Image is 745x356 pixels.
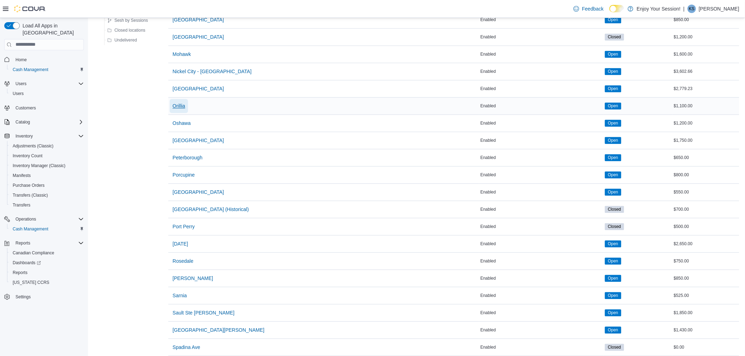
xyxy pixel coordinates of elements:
span: Dark Mode [609,12,610,13]
button: Porcupine [170,168,198,182]
button: [GEOGRAPHIC_DATA][PERSON_NAME] [170,323,267,337]
div: Enabled [479,119,603,127]
span: Adjustments (Classic) [10,142,84,150]
span: Open [605,309,621,316]
span: Open [608,310,618,316]
span: Closed [605,344,624,351]
span: Open [608,241,618,247]
p: Enjoy Your Session! [637,5,681,13]
span: Open [608,327,618,333]
span: Open [605,189,621,196]
button: Reports [7,268,87,278]
div: $1,430.00 [672,326,739,334]
button: Settings [1,292,87,302]
div: $2,779.23 [672,84,739,93]
span: [GEOGRAPHIC_DATA] (Historical) [173,206,249,213]
div: $650.00 [672,153,739,162]
a: Manifests [10,171,33,180]
button: [GEOGRAPHIC_DATA] [170,30,227,44]
div: Enabled [479,84,603,93]
div: Enabled [479,50,603,58]
div: $3,602.66 [672,67,739,76]
button: Port Perry [170,220,198,234]
a: [US_STATE] CCRS [10,278,52,287]
span: Canadian Compliance [13,250,54,256]
span: Operations [15,216,36,222]
a: Canadian Compliance [10,249,57,257]
div: $800.00 [672,171,739,179]
div: Enabled [479,153,603,162]
span: Open [605,292,621,299]
span: Users [13,80,84,88]
span: Load All Apps in [GEOGRAPHIC_DATA] [20,22,84,36]
span: Nickel City - [GEOGRAPHIC_DATA] [173,68,251,75]
span: Reports [13,239,84,247]
button: Inventory Manager (Classic) [7,161,87,171]
a: Dashboards [10,259,44,267]
div: Enabled [479,343,603,351]
div: Enabled [479,309,603,317]
span: Canadian Compliance [10,249,84,257]
span: Open [608,103,618,109]
span: Inventory [15,133,33,139]
div: $1,100.00 [672,102,739,110]
button: [DATE] [170,237,191,251]
div: Enabled [479,222,603,231]
span: [GEOGRAPHIC_DATA] [173,85,224,92]
button: Oshawa [170,116,193,130]
span: Transfers (Classic) [13,192,48,198]
div: $2,650.00 [672,240,739,248]
a: Home [13,56,30,64]
div: $1,600.00 [672,50,739,58]
span: Open [608,68,618,75]
span: Users [13,91,24,96]
a: Settings [13,293,33,301]
a: Adjustments (Classic) [10,142,56,150]
span: Closed [605,206,624,213]
span: Inventory Count [13,153,43,159]
div: Enabled [479,136,603,145]
span: Orillia [173,102,185,109]
span: Open [608,172,618,178]
span: Transfers [10,201,84,209]
div: $550.00 [672,188,739,196]
span: Oshawa [173,120,190,127]
span: Open [608,189,618,195]
span: Closed [608,344,621,350]
span: Washington CCRS [10,278,84,287]
span: Feedback [582,5,603,12]
span: Cash Management [10,65,84,74]
div: Enabled [479,240,603,248]
span: Open [608,17,618,23]
a: Users [10,89,26,98]
span: Open [605,16,621,23]
div: Enabled [479,171,603,179]
span: Open [605,120,621,127]
button: Operations [1,214,87,224]
div: Enabled [479,67,603,76]
span: Open [605,275,621,282]
button: Catalog [13,118,33,126]
a: Cash Management [10,65,51,74]
div: $700.00 [672,205,739,214]
a: Reports [10,268,30,277]
span: Sarnia [173,292,187,299]
span: Open [608,154,618,161]
button: Closed locations [105,26,148,34]
span: Open [605,258,621,265]
button: Users [13,80,29,88]
span: Peterborough [173,154,202,161]
button: Sarnia [170,288,189,303]
button: Users [7,89,87,98]
img: Cova [14,5,46,12]
a: Purchase Orders [10,181,48,190]
span: [GEOGRAPHIC_DATA] [173,189,224,196]
a: Transfers (Classic) [10,191,51,199]
span: Closed [608,34,621,40]
div: Enabled [479,291,603,300]
span: Open [605,326,621,333]
span: Customers [13,103,84,112]
div: Enabled [479,102,603,110]
div: $1,200.00 [672,33,739,41]
button: Purchase Orders [7,180,87,190]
